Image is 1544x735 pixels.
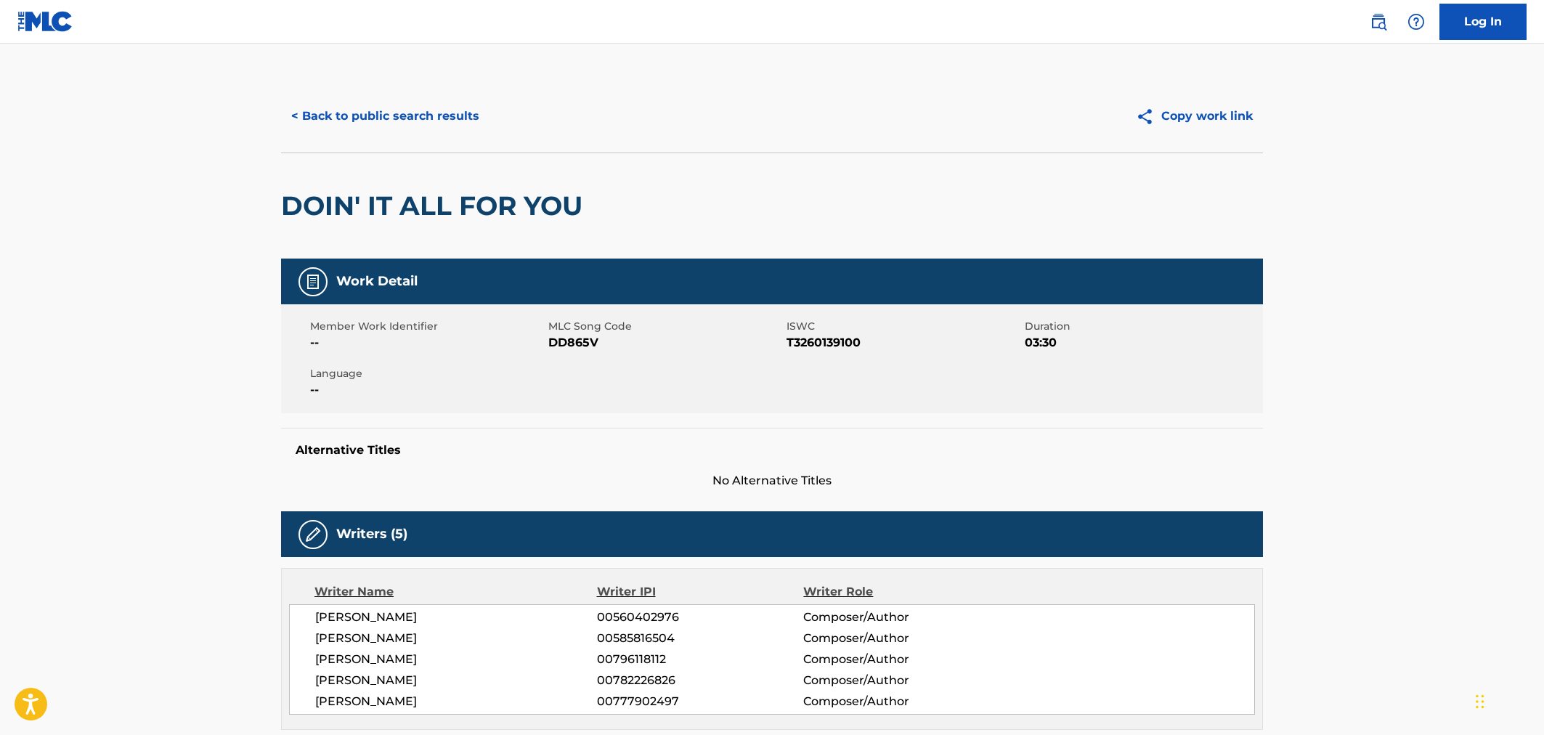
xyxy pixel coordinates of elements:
span: 00782226826 [597,672,803,689]
span: ISWC [787,319,1021,334]
span: DD865V [548,334,783,352]
h5: Alternative Titles [296,443,1248,458]
span: 00585816504 [597,630,803,647]
span: Composer/Author [803,672,991,689]
img: Writers [304,526,322,543]
img: Copy work link [1136,107,1161,126]
span: 00796118112 [597,651,803,668]
span: Member Work Identifier [310,319,545,334]
span: Composer/Author [803,609,991,626]
span: -- [310,334,545,352]
a: Log In [1439,4,1527,40]
span: No Alternative Titles [281,472,1263,490]
span: Duration [1025,319,1259,334]
span: MLC Song Code [548,319,783,334]
span: [PERSON_NAME] [315,651,597,668]
button: < Back to public search results [281,98,489,134]
span: [PERSON_NAME] [315,609,597,626]
span: [PERSON_NAME] [315,693,597,710]
h5: Writers (5) [336,526,407,543]
span: Composer/Author [803,693,991,710]
span: 00777902497 [597,693,803,710]
span: T3260139100 [787,334,1021,352]
span: Language [310,366,545,381]
img: search [1370,13,1387,31]
div: Drag [1476,680,1484,723]
img: Work Detail [304,273,322,291]
button: Copy work link [1126,98,1263,134]
span: 00560402976 [597,609,803,626]
h5: Work Detail [336,273,418,290]
h2: DOIN' IT ALL FOR YOU [281,190,590,222]
span: Composer/Author [803,651,991,668]
span: 03:30 [1025,334,1259,352]
span: Composer/Author [803,630,991,647]
div: Help [1402,7,1431,36]
div: Writer Role [803,583,991,601]
span: [PERSON_NAME] [315,672,597,689]
div: Writer Name [314,583,597,601]
iframe: Chat Widget [1471,665,1544,735]
img: MLC Logo [17,11,73,32]
img: help [1407,13,1425,31]
span: [PERSON_NAME] [315,630,597,647]
a: Public Search [1364,7,1393,36]
div: Writer IPI [597,583,804,601]
span: -- [310,381,545,399]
